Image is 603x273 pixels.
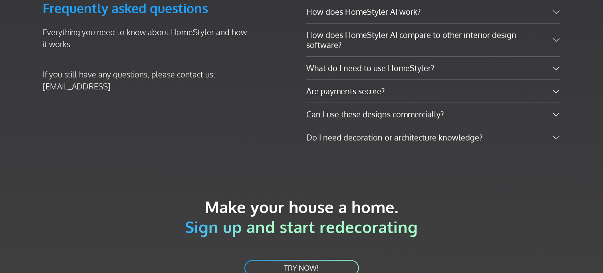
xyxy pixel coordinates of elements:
[306,103,560,126] button: Can I use these designs commercially?
[306,24,560,56] button: How does HomeStyler AI compare to other interior design software?
[43,68,253,92] p: If you still have any questions, please contact us: [EMAIL_ADDRESS]
[306,80,560,103] button: Are payments secure?
[185,217,418,237] span: Sign up and start redecorating
[306,126,560,149] button: Do I need decoration or architecture knowledge?
[43,197,560,237] h2: Make your house a home.
[43,26,253,50] p: Everything you need to know about HomeStyler and how it works.
[306,0,560,23] button: How does HomeStyler AI work?
[43,0,253,16] h3: Frequently asked questions
[306,57,560,79] button: What do I need to use HomeStyler?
